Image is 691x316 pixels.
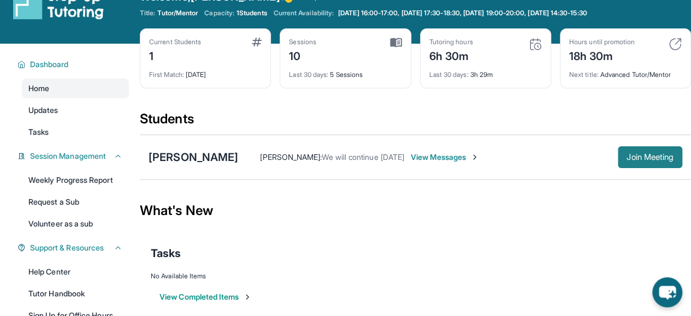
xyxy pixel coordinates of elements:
[618,146,682,168] button: Join Meeting
[140,9,155,17] span: Title:
[470,153,479,162] img: Chevron-Right
[28,127,49,138] span: Tasks
[151,272,680,281] div: No Available Items
[22,79,129,98] a: Home
[22,100,129,120] a: Updates
[140,187,691,235] div: What's New
[289,70,328,79] span: Last 30 days :
[429,64,542,79] div: 3h 29m
[322,152,404,162] span: We will continue [DATE]
[26,242,122,253] button: Support & Resources
[252,38,262,46] img: card
[28,83,49,94] span: Home
[30,242,104,253] span: Support & Resources
[390,38,402,47] img: card
[627,154,674,160] span: Join Meeting
[429,70,469,79] span: Last 30 days :
[22,214,129,234] a: Volunteer as a sub
[411,152,479,163] span: View Messages
[204,9,234,17] span: Capacity:
[157,9,198,17] span: Tutor/Mentor
[429,46,473,64] div: 6h 30m
[151,246,181,261] span: Tasks
[30,151,106,162] span: Session Management
[22,262,129,282] a: Help Center
[336,9,589,17] a: [DATE] 16:00-17:00, [DATE] 17:30-18:30, [DATE] 19:00-20:00, [DATE] 14:30-15:30
[22,122,129,142] a: Tasks
[149,64,262,79] div: [DATE]
[22,284,129,303] a: Tutor Handbook
[149,46,201,64] div: 1
[237,9,267,17] span: 1 Students
[669,38,682,51] img: card
[149,150,238,165] div: [PERSON_NAME]
[22,192,129,212] a: Request a Sub
[569,70,599,79] span: Next title :
[569,64,682,79] div: Advanced Tutor/Mentor
[28,105,58,116] span: Updates
[569,38,635,46] div: Hours until promotion
[289,46,316,64] div: 10
[149,38,201,46] div: Current Students
[22,170,129,190] a: Weekly Progress Report
[652,277,682,307] button: chat-button
[569,46,635,64] div: 18h 30m
[26,59,122,70] button: Dashboard
[149,70,184,79] span: First Match :
[140,110,691,134] div: Students
[529,38,542,51] img: card
[30,59,69,70] span: Dashboard
[26,151,122,162] button: Session Management
[338,9,587,17] span: [DATE] 16:00-17:00, [DATE] 17:30-18:30, [DATE] 19:00-20:00, [DATE] 14:30-15:30
[429,38,473,46] div: Tutoring hours
[289,38,316,46] div: Sessions
[160,291,252,302] button: View Completed Items
[260,152,322,162] span: [PERSON_NAME] :
[289,64,401,79] div: 5 Sessions
[274,9,334,17] span: Current Availability:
